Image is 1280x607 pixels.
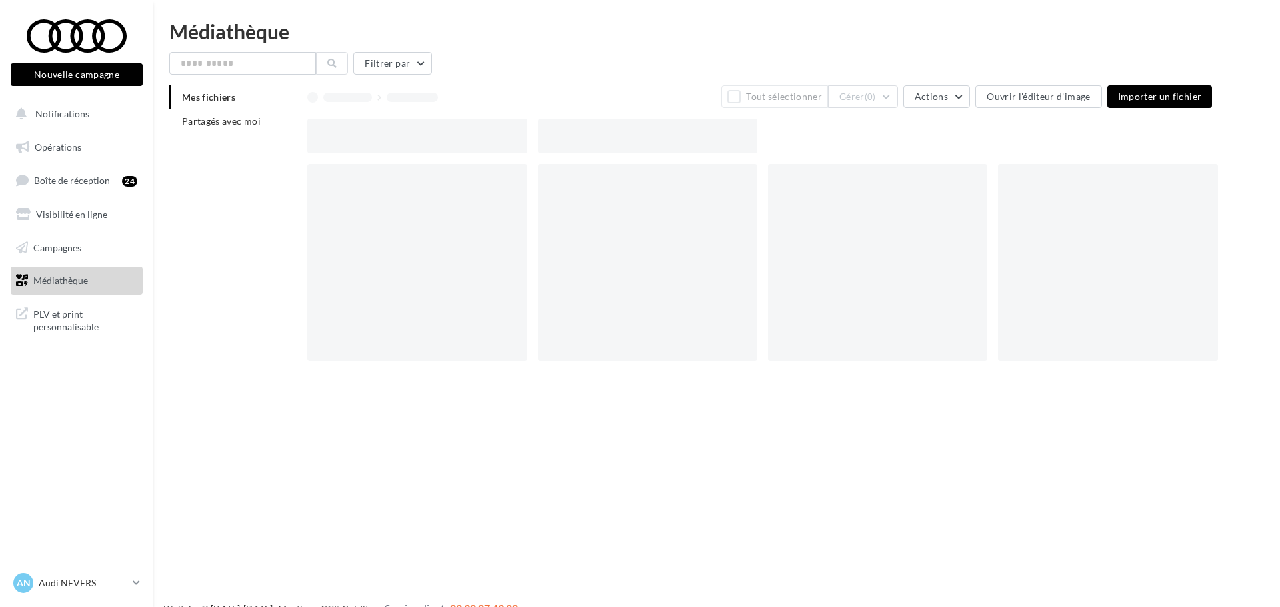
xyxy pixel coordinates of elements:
button: Actions [903,85,970,108]
a: Médiathèque [8,267,145,295]
span: Actions [915,91,948,102]
span: Mes fichiers [182,91,235,103]
button: Nouvelle campagne [11,63,143,86]
span: Importer un fichier [1118,91,1202,102]
button: Tout sélectionner [721,85,828,108]
span: Visibilité en ligne [36,209,107,220]
p: Audi NEVERS [39,576,127,590]
span: (0) [865,91,876,102]
a: PLV et print personnalisable [8,300,145,339]
a: Boîte de réception24 [8,166,145,195]
span: AN [17,576,31,590]
button: Gérer(0) [828,85,898,108]
span: Opérations [35,141,81,153]
button: Notifications [8,100,140,128]
button: Ouvrir l'éditeur d'image [975,85,1101,108]
span: Campagnes [33,241,81,253]
span: Médiathèque [33,275,88,286]
button: Filtrer par [353,52,432,75]
div: Médiathèque [169,21,1264,41]
div: 24 [122,176,137,187]
span: Notifications [35,108,89,119]
span: Partagés avec moi [182,115,261,127]
a: AN Audi NEVERS [11,570,143,596]
span: Boîte de réception [34,175,110,186]
a: Campagnes [8,234,145,262]
span: PLV et print personnalisable [33,305,137,334]
a: Opérations [8,133,145,161]
a: Visibilité en ligne [8,201,145,229]
button: Importer un fichier [1107,85,1213,108]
